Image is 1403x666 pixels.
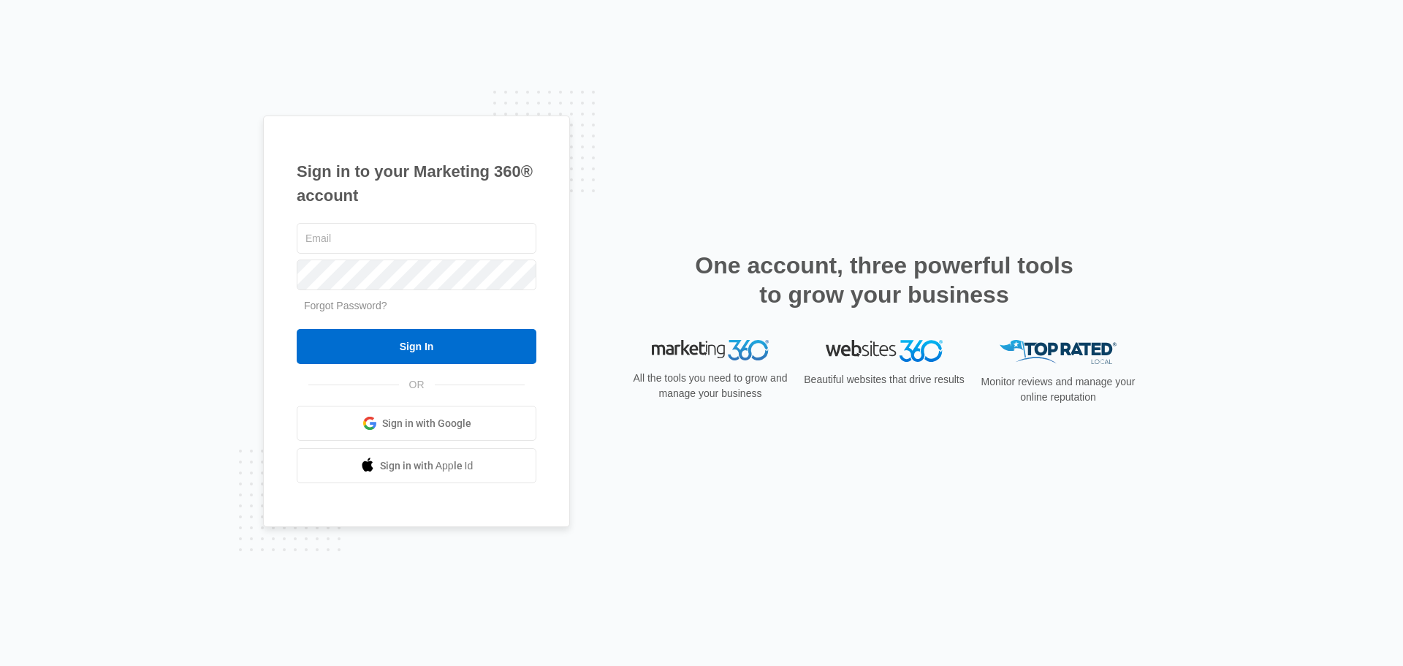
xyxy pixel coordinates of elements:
[691,251,1078,309] h2: One account, three powerful tools to grow your business
[802,372,966,387] p: Beautiful websites that drive results
[304,300,387,311] a: Forgot Password?
[652,340,769,360] img: Marketing 360
[297,329,536,364] input: Sign In
[297,406,536,441] a: Sign in with Google
[382,416,471,431] span: Sign in with Google
[297,159,536,208] h1: Sign in to your Marketing 360® account
[399,377,435,393] span: OR
[1000,340,1117,364] img: Top Rated Local
[826,340,943,361] img: Websites 360
[976,374,1140,405] p: Monitor reviews and manage your online reputation
[297,448,536,483] a: Sign in with Apple Id
[297,223,536,254] input: Email
[628,371,792,401] p: All the tools you need to grow and manage your business
[380,458,474,474] span: Sign in with Apple Id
